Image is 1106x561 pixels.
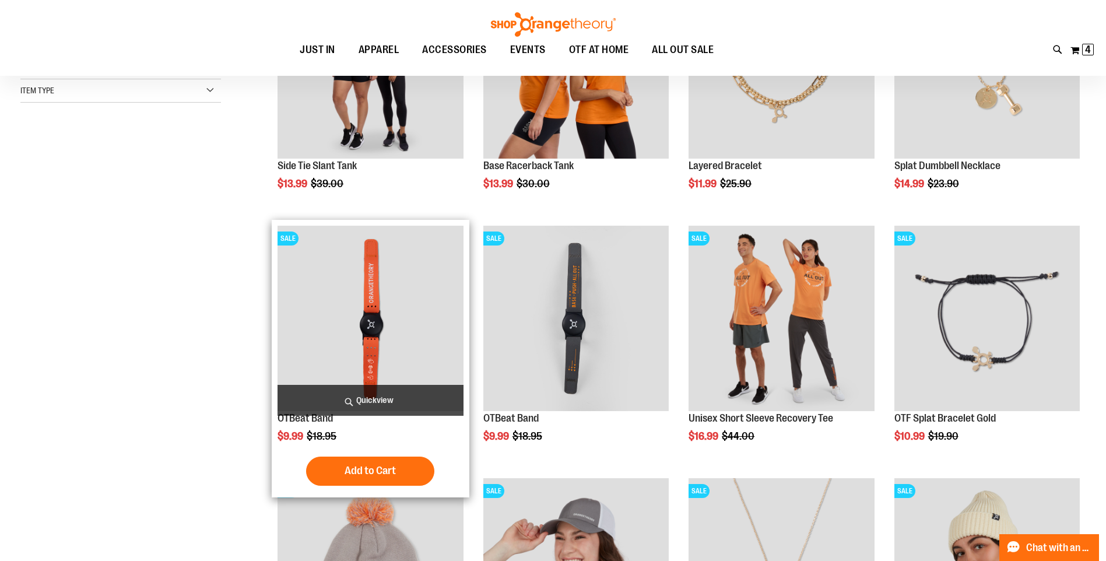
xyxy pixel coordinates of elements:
[359,37,399,63] span: APPAREL
[722,430,756,442] span: $44.00
[1026,542,1092,553] span: Chat with an Expert
[689,226,874,413] a: Unisex Short Sleeve Recovery Tee primary imageSALE
[894,160,1000,171] a: Splat Dumbbell Necklace
[510,37,546,63] span: EVENTS
[689,160,762,171] a: Layered Bracelet
[300,37,335,63] span: JUST IN
[894,430,926,442] span: $10.99
[483,226,669,413] a: OTBeat BandSALE
[489,12,617,37] img: Shop Orangetheory
[689,412,833,424] a: Unisex Short Sleeve Recovery Tee
[477,220,675,472] div: product
[894,226,1080,411] img: Product image for Splat Bracelet Gold
[928,178,961,190] span: $23.90
[689,430,720,442] span: $16.99
[999,534,1100,561] button: Chat with an Expert
[683,220,880,472] div: product
[278,160,357,171] a: Side Tie Slant Tank
[689,232,710,246] span: SALE
[889,220,1086,472] div: product
[483,484,504,498] span: SALE
[894,484,915,498] span: SALE
[1085,44,1091,55] span: 4
[689,226,874,411] img: Unisex Short Sleeve Recovery Tee primary image
[483,232,504,246] span: SALE
[272,220,469,497] div: product
[278,385,463,416] a: Quickview
[20,86,54,95] span: Item Type
[483,226,669,411] img: OTBeat Band
[278,226,463,411] img: OTBeat Band
[278,232,299,246] span: SALE
[720,178,753,190] span: $25.90
[483,412,539,424] a: OTBeat Band
[894,226,1080,413] a: Product image for Splat Bracelet GoldSALE
[569,37,629,63] span: OTF AT HOME
[689,178,718,190] span: $11.99
[345,464,396,477] span: Add to Cart
[517,178,552,190] span: $30.00
[311,178,345,190] span: $39.00
[689,484,710,498] span: SALE
[894,412,996,424] a: OTF Splat Bracelet Gold
[278,412,333,424] a: OTBeat Band
[278,430,305,442] span: $9.99
[422,37,487,63] span: ACCESSORIES
[306,457,434,486] button: Add to Cart
[483,430,511,442] span: $9.99
[278,226,463,413] a: OTBeat BandSALE
[512,430,544,442] span: $18.95
[483,160,574,171] a: Base Racerback Tank
[652,37,714,63] span: ALL OUT SALE
[894,232,915,246] span: SALE
[894,178,926,190] span: $14.99
[483,178,515,190] span: $13.99
[278,178,309,190] span: $13.99
[928,430,960,442] span: $19.90
[307,430,338,442] span: $18.95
